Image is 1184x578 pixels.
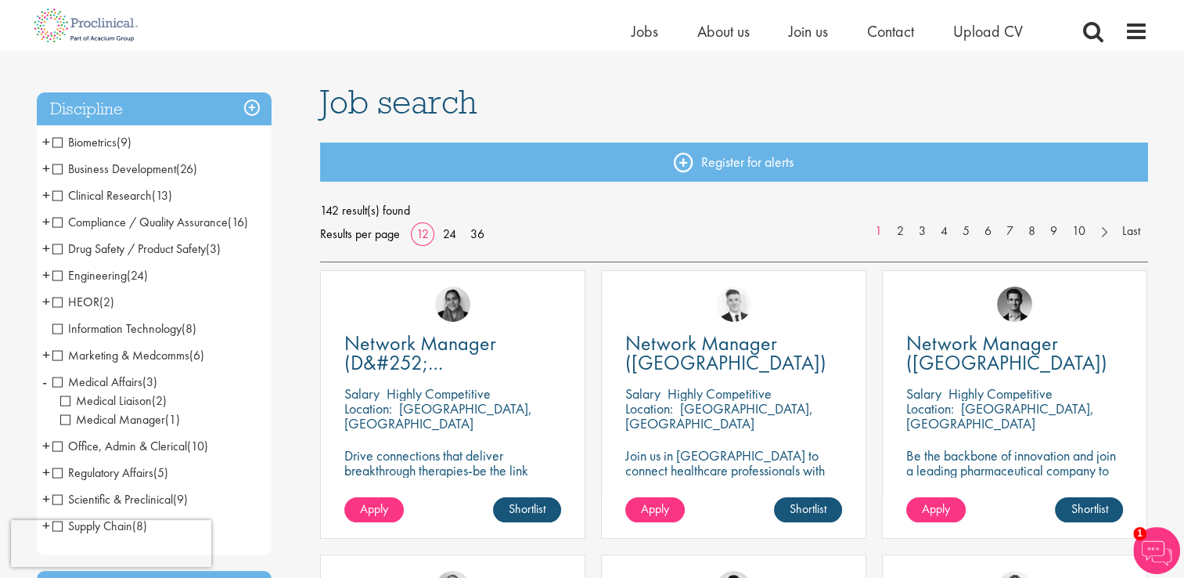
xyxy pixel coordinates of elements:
[187,438,208,454] span: (10)
[127,267,148,284] span: (24)
[668,385,772,403] p: Highly Competitive
[906,385,941,403] span: Salary
[867,21,914,42] a: Contact
[52,518,132,534] span: Supply Chain
[632,21,658,42] span: Jobs
[906,334,1123,373] a: Network Manager ([GEOGRAPHIC_DATA])
[52,161,197,177] span: Business Development
[320,81,477,123] span: Job search
[933,222,955,240] a: 4
[789,21,828,42] a: Join us
[52,374,142,390] span: Medical Affairs
[320,143,1148,182] a: Register for alerts
[52,491,173,508] span: Scientific & Preclinical
[52,438,208,454] span: Office, Admin & Clerical
[1064,222,1093,240] a: 10
[52,161,176,177] span: Business Development
[189,347,204,363] span: (6)
[52,518,147,534] span: Supply Chain
[1042,222,1065,240] a: 9
[42,210,50,233] span: +
[344,399,392,417] span: Location:
[42,370,47,393] span: -
[52,267,148,284] span: Engineering
[955,222,977,240] a: 5
[52,347,189,363] span: Marketing & Medcomms
[52,187,172,204] span: Clinical Research
[716,287,751,322] img: Nicolas Daniel
[52,347,204,363] span: Marketing & Medcomms
[320,222,400,246] span: Results per page
[625,399,673,417] span: Location:
[99,294,114,310] span: (2)
[493,497,561,522] a: Shortlist
[60,411,180,428] span: Medical Manager
[42,514,50,537] span: +
[465,226,490,242] a: 36
[435,287,470,322] img: Anjali Parbhu
[52,134,117,150] span: Biometrics
[1114,222,1148,240] a: Last
[320,199,1148,222] span: 142 result(s) found
[42,461,50,484] span: +
[411,226,434,242] a: 12
[52,294,99,310] span: HEOR
[60,392,152,409] span: Medical Liaison
[999,222,1021,240] a: 7
[206,240,221,257] span: (3)
[173,491,188,508] span: (9)
[52,214,228,230] span: Compliance / Quality Assurance
[132,518,147,534] span: (8)
[948,385,1053,403] p: Highly Competitive
[52,267,127,284] span: Engineering
[625,385,660,403] span: Salary
[625,399,813,432] p: [GEOGRAPHIC_DATA], [GEOGRAPHIC_DATA]
[52,294,114,310] span: HEOR
[625,497,685,522] a: Apply
[42,290,50,313] span: +
[142,374,157,390] span: (3)
[1055,497,1123,522] a: Shortlist
[625,330,826,376] span: Network Manager ([GEOGRAPHIC_DATA])
[52,320,196,337] span: Information Technology
[11,520,211,567] iframe: reCAPTCHA
[52,320,182,337] span: Information Technology
[641,500,669,517] span: Apply
[906,399,954,417] span: Location:
[906,399,1094,432] p: [GEOGRAPHIC_DATA], [GEOGRAPHIC_DATA]
[42,157,50,180] span: +
[52,187,152,204] span: Clinical Research
[1133,527,1180,574] img: Chatbot
[922,500,950,517] span: Apply
[911,222,934,240] a: 3
[1133,527,1146,540] span: 1
[117,134,131,150] span: (9)
[697,21,750,42] a: About us
[42,263,50,287] span: +
[153,464,168,481] span: (5)
[867,222,890,240] a: 1
[360,500,388,517] span: Apply
[228,214,248,230] span: (16)
[152,187,172,204] span: (13)
[52,464,153,481] span: Regulatory Affairs
[953,21,1023,42] a: Upload CV
[42,130,50,154] span: +
[344,448,561,508] p: Drive connections that deliver breakthrough therapies-be the link between innovation and impact i...
[52,491,188,508] span: Scientific & Preclinical
[37,92,272,126] h3: Discipline
[52,438,187,454] span: Office, Admin & Clerical
[52,214,248,230] span: Compliance / Quality Assurance
[182,320,196,337] span: (8)
[977,222,999,240] a: 6
[344,330,539,396] span: Network Manager (D&#252;[GEOGRAPHIC_DATA])
[625,334,842,373] a: Network Manager ([GEOGRAPHIC_DATA])
[344,334,561,373] a: Network Manager (D&#252;[GEOGRAPHIC_DATA])
[165,411,180,428] span: (1)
